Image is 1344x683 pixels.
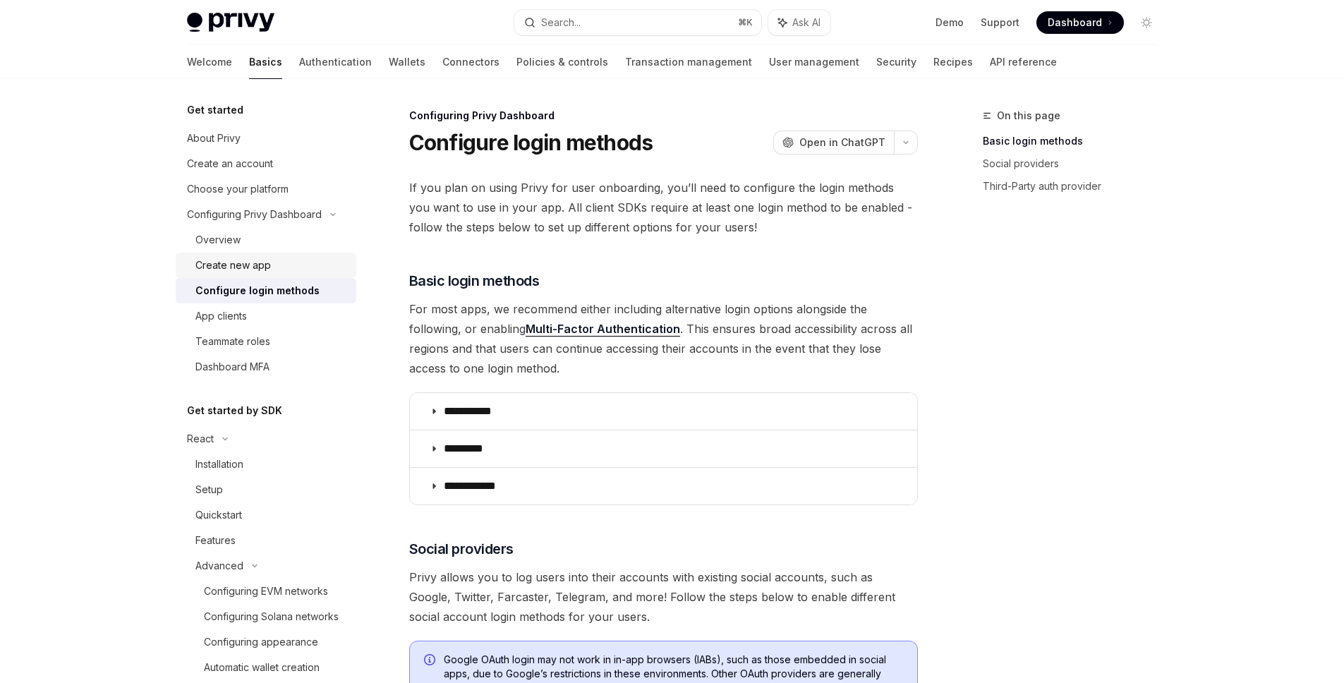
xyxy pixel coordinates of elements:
span: Privy allows you to log users into their accounts with existing social accounts, such as Google, ... [409,567,918,627]
a: Security [876,45,916,79]
div: Dashboard MFA [195,358,270,375]
div: Setup [195,481,223,498]
a: Multi-Factor Authentication [526,322,680,337]
span: Basic login methods [409,271,540,291]
h5: Get started [187,102,243,119]
a: Overview [176,227,356,253]
div: Quickstart [195,507,242,524]
a: Wallets [389,45,425,79]
div: Configuring Privy Dashboard [187,206,322,223]
div: Configuring Solana networks [204,608,339,625]
a: Create new app [176,253,356,278]
div: Overview [195,231,241,248]
a: Quickstart [176,502,356,528]
div: Features [195,532,236,549]
a: Authentication [299,45,372,79]
a: Welcome [187,45,232,79]
span: Social providers [409,539,514,559]
div: Configuring appearance [204,634,318,651]
svg: Info [424,654,438,668]
div: Configuring EVM networks [204,583,328,600]
a: Demo [936,16,964,30]
div: Advanced [195,557,243,574]
span: If you plan on using Privy for user onboarding, you’ll need to configure the login methods you wa... [409,178,918,237]
a: Create an account [176,151,356,176]
div: Teammate roles [195,333,270,350]
a: Teammate roles [176,329,356,354]
a: Automatic wallet creation [176,655,356,680]
div: React [187,430,214,447]
a: Policies & controls [516,45,608,79]
div: Configure login methods [195,282,320,299]
a: Setup [176,477,356,502]
a: Configuring Solana networks [176,604,356,629]
h1: Configure login methods [409,130,653,155]
a: Choose your platform [176,176,356,202]
button: Toggle dark mode [1135,11,1158,34]
a: Support [981,16,1019,30]
a: App clients [176,303,356,329]
a: API reference [990,45,1057,79]
a: Installation [176,452,356,477]
a: Basic login methods [983,130,1169,152]
div: Configuring Privy Dashboard [409,109,918,123]
div: Automatic wallet creation [204,659,320,676]
div: App clients [195,308,247,325]
span: ⌘ K [738,17,753,28]
span: Ask AI [792,16,821,30]
a: Connectors [442,45,500,79]
div: Create new app [195,257,271,274]
h5: Get started by SDK [187,402,282,419]
button: Open in ChatGPT [773,131,894,155]
div: Create an account [187,155,273,172]
span: For most apps, we recommend either including alternative login options alongside the following, o... [409,299,918,378]
a: Dashboard [1036,11,1124,34]
button: Ask AI [768,10,830,35]
img: light logo [187,13,274,32]
a: Transaction management [625,45,752,79]
a: Configuring appearance [176,629,356,655]
a: Third-Party auth provider [983,175,1169,198]
a: User management [769,45,859,79]
a: Recipes [933,45,973,79]
a: About Privy [176,126,356,151]
div: Choose your platform [187,181,289,198]
div: Search... [541,14,581,31]
a: Configure login methods [176,278,356,303]
span: Open in ChatGPT [799,135,885,150]
span: On this page [997,107,1060,124]
div: About Privy [187,130,241,147]
a: Basics [249,45,282,79]
span: Dashboard [1048,16,1102,30]
a: Features [176,528,356,553]
button: Search...⌘K [514,10,761,35]
div: Installation [195,456,243,473]
a: Dashboard MFA [176,354,356,380]
a: Social providers [983,152,1169,175]
a: Configuring EVM networks [176,579,356,604]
